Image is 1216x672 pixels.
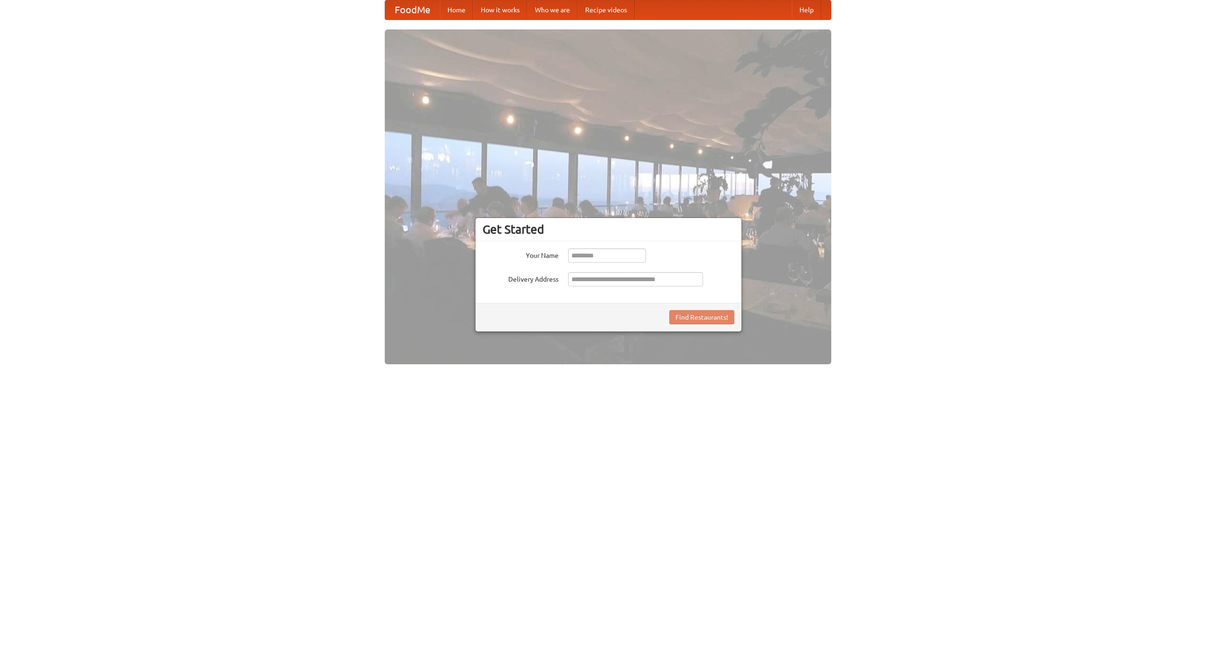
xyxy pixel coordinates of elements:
h3: Get Started [483,222,734,237]
a: FoodMe [385,0,440,19]
button: Find Restaurants! [669,310,734,324]
a: Home [440,0,473,19]
label: Your Name [483,248,559,260]
a: Help [792,0,821,19]
a: Recipe videos [578,0,635,19]
a: Who we are [527,0,578,19]
a: How it works [473,0,527,19]
label: Delivery Address [483,272,559,284]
